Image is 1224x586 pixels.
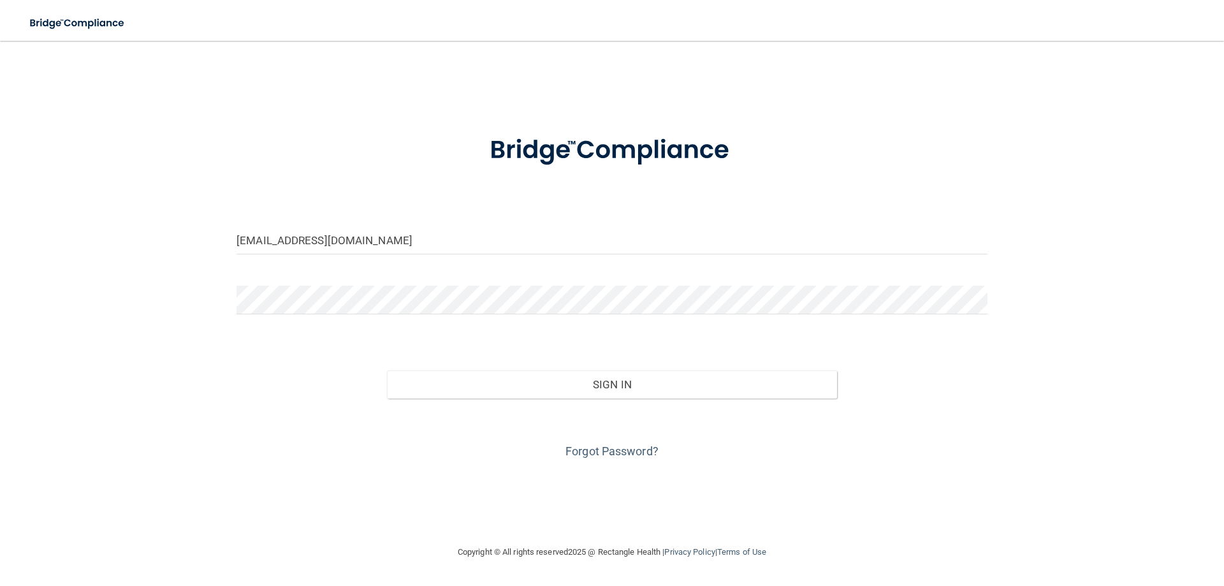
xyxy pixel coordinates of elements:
[19,10,136,36] img: bridge_compliance_login_screen.278c3ca4.svg
[237,226,987,254] input: Email
[664,547,715,557] a: Privacy Policy
[717,547,766,557] a: Terms of Use
[565,444,659,458] a: Forgot Password?
[463,117,761,184] img: bridge_compliance_login_screen.278c3ca4.svg
[379,532,845,573] div: Copyright © All rights reserved 2025 @ Rectangle Health | |
[387,370,838,399] button: Sign In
